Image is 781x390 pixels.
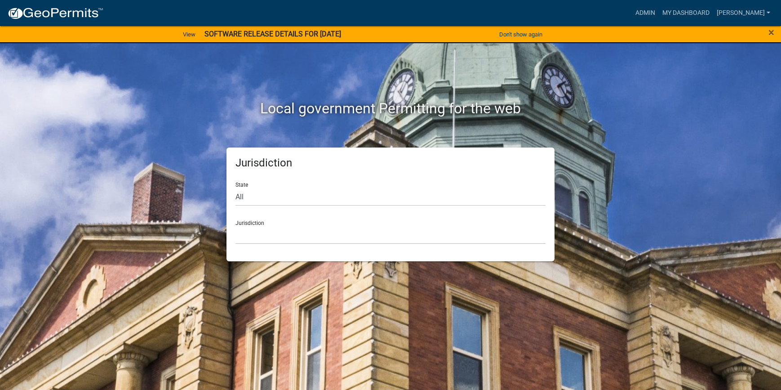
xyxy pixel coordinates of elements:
a: Admin [632,4,659,22]
h2: Local government Permitting for the web [141,100,640,117]
a: View [179,27,199,42]
button: Don't show again [496,27,546,42]
h5: Jurisdiction [235,157,546,170]
strong: SOFTWARE RELEASE DETAILS FOR [DATE] [204,30,341,38]
a: [PERSON_NAME] [713,4,774,22]
span: × [768,26,774,39]
a: My Dashboard [659,4,713,22]
button: Close [768,27,774,38]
